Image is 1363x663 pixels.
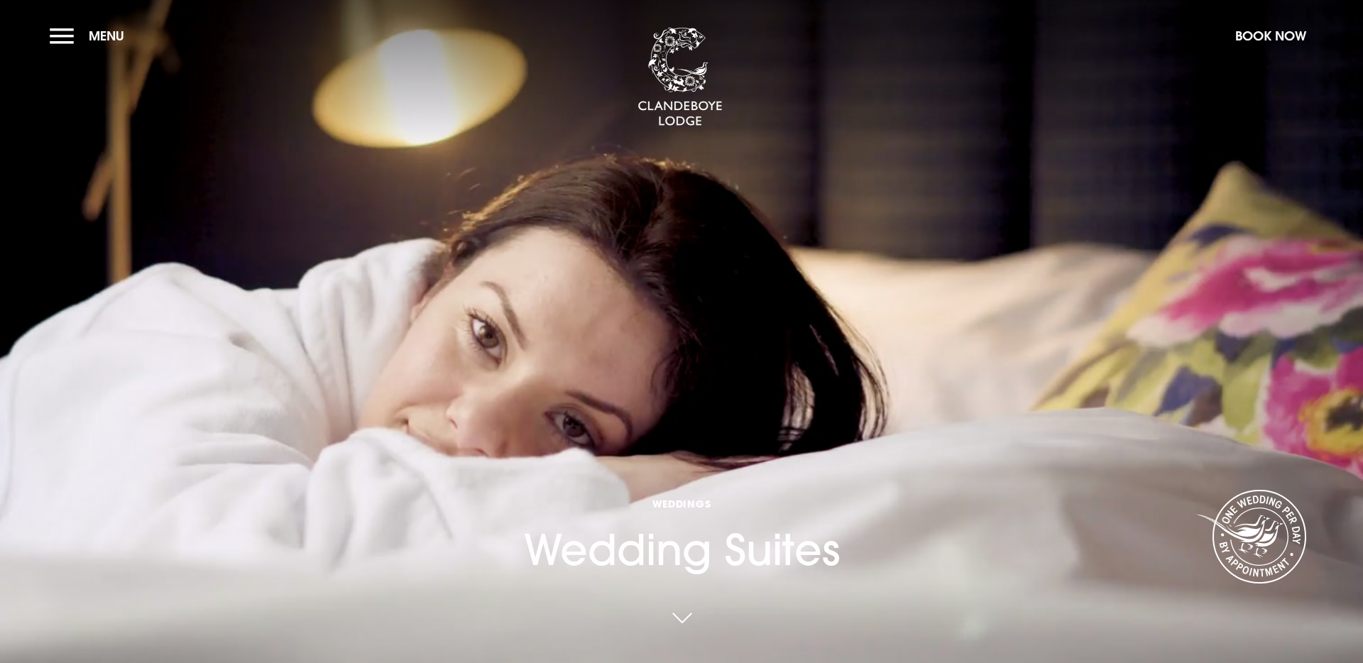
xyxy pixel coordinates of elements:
[89,28,124,44] span: Menu
[524,497,840,575] h1: Wedding Suites
[1228,21,1313,51] button: Book Now
[637,28,723,127] img: Clandeboye Lodge
[524,497,840,510] span: Weddings
[50,21,131,51] button: Menu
